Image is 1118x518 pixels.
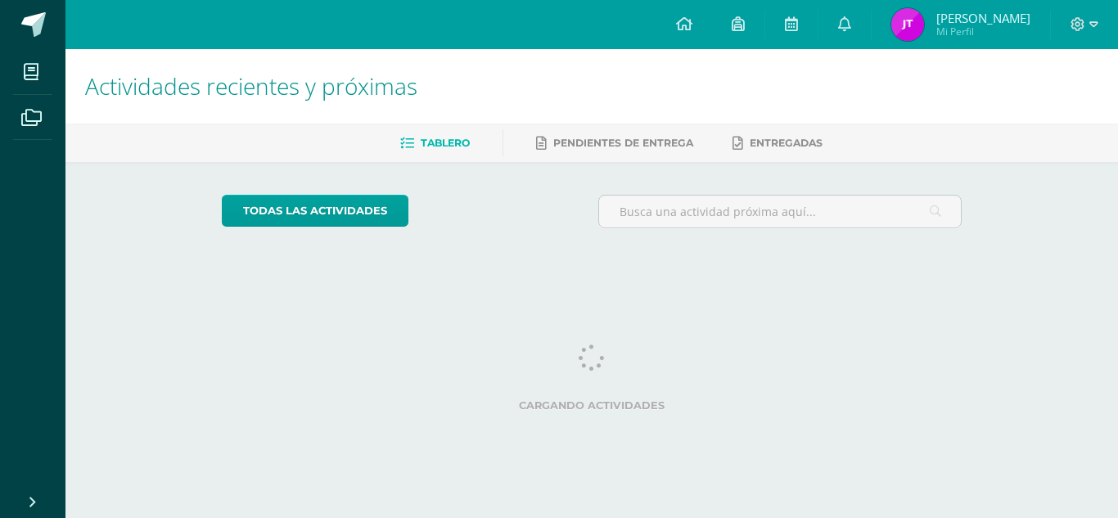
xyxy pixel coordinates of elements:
[222,195,408,227] a: todas las Actividades
[85,70,417,101] span: Actividades recientes y próximas
[733,130,823,156] a: Entregadas
[750,137,823,149] span: Entregadas
[421,137,470,149] span: Tablero
[936,25,1030,38] span: Mi Perfil
[599,196,962,227] input: Busca una actividad próxima aquí...
[400,130,470,156] a: Tablero
[553,137,693,149] span: Pendientes de entrega
[536,130,693,156] a: Pendientes de entrega
[936,10,1030,26] span: [PERSON_NAME]
[891,8,924,41] img: 12c8e9fd370cddd27b8f04261aae6b27.png
[222,399,962,412] label: Cargando actividades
